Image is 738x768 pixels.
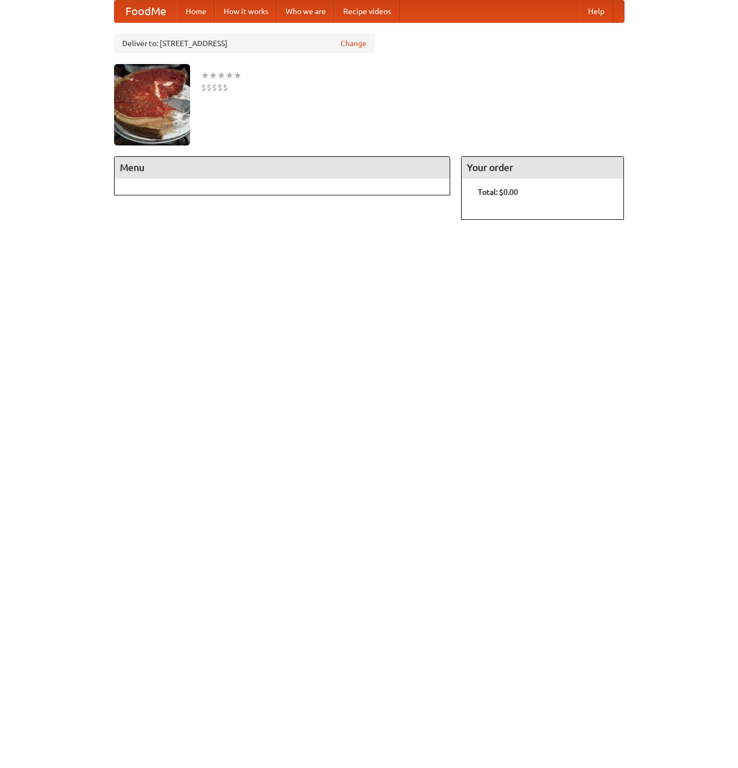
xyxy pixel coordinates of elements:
a: Who we are [277,1,335,22]
li: ★ [209,69,217,81]
a: Help [579,1,613,22]
b: Total: $0.00 [478,188,518,196]
li: ★ [201,69,209,81]
a: Recipe videos [335,1,400,22]
li: $ [201,81,206,93]
a: FoodMe [115,1,177,22]
h4: Your order [462,157,623,179]
li: ★ [225,69,234,81]
a: Home [177,1,215,22]
li: $ [212,81,217,93]
a: Change [340,38,367,49]
li: ★ [217,69,225,81]
h4: Menu [115,157,450,179]
img: angular.jpg [114,64,190,145]
li: ★ [234,69,242,81]
div: Deliver to: [STREET_ADDRESS] [114,34,375,53]
li: $ [206,81,212,93]
li: $ [217,81,223,93]
li: $ [223,81,228,93]
a: How it works [215,1,277,22]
